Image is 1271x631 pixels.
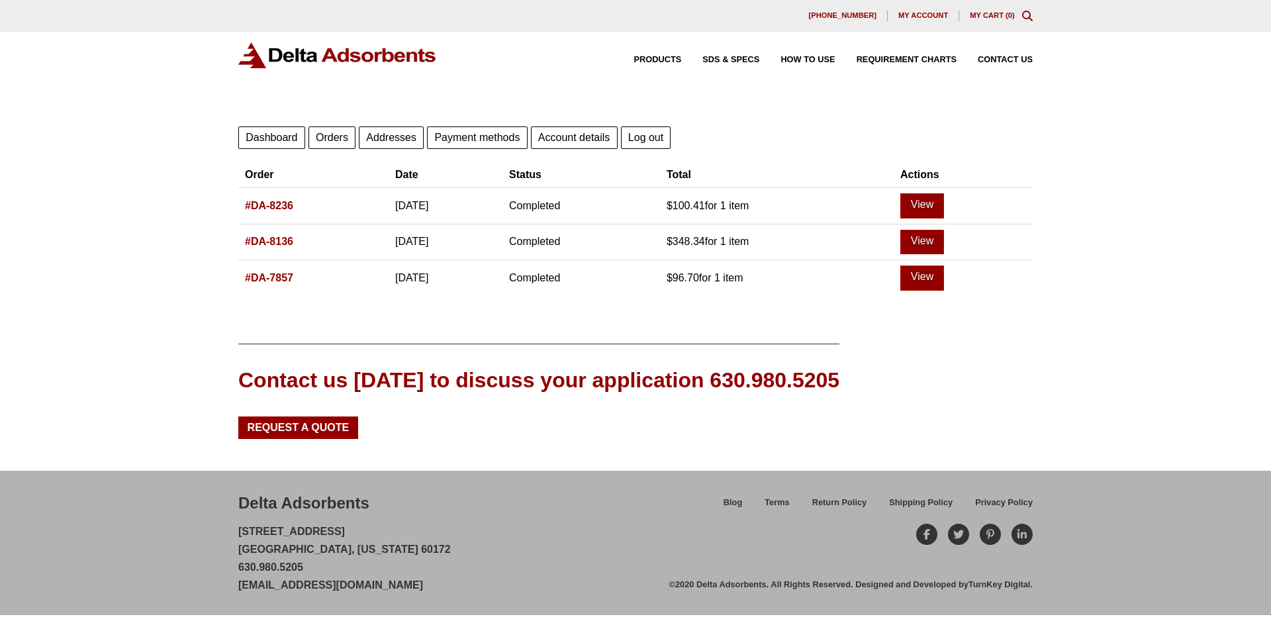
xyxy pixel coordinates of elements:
a: TurnKey Digital [968,579,1031,589]
a: Request a Quote [238,416,358,439]
td: Completed [502,188,660,224]
a: Return Policy [801,495,878,518]
span: Products [634,56,682,64]
a: Blog [712,495,753,518]
span: 100.41 [667,200,705,211]
a: Addresses [359,126,424,149]
a: My account [888,11,959,21]
span: $ [667,236,673,247]
a: Requirement Charts [835,56,957,64]
td: Completed [502,224,660,260]
span: Blog [724,499,742,507]
span: Privacy Policy [975,499,1033,507]
a: Privacy Policy [964,495,1033,518]
a: View order number DA-8136 [245,236,293,247]
td: for 1 item [660,188,894,224]
span: $ [667,272,673,283]
a: Account details [531,126,618,149]
span: Requirement Charts [857,56,957,64]
span: My account [898,12,948,19]
span: Order [245,169,274,180]
a: View order DA-8236 [900,193,944,218]
time: [DATE] [395,236,428,247]
a: Shipping Policy [878,495,964,518]
td: for 1 item [660,260,894,296]
img: Delta Adsorbents [238,42,437,68]
span: Date [395,169,418,180]
span: 96.70 [667,272,699,283]
span: Total [667,169,691,180]
time: [DATE] [395,272,428,283]
a: Terms [753,495,800,518]
a: Orders [308,126,355,149]
a: My Cart (0) [970,11,1015,19]
time: [DATE] [395,200,428,211]
a: Dashboard [238,126,305,149]
span: How to Use [780,56,835,64]
a: Log out [621,126,671,149]
a: View order DA-7857 [900,266,944,291]
div: ©2020 Delta Adsorbents. All Rights Reserved. Designed and Developed by . [669,579,1033,591]
a: Payment methods [427,126,527,149]
a: [EMAIL_ADDRESS][DOMAIN_NAME] [238,579,423,591]
span: Shipping Policy [889,499,953,507]
a: View order number DA-7857 [245,272,293,283]
div: Contact us [DATE] to discuss your application 630.980.5205 [238,365,839,395]
span: 0 [1008,11,1012,19]
span: $ [667,200,673,211]
span: Actions [900,169,939,180]
td: for 1 item [660,224,894,260]
a: [PHONE_NUMBER] [798,11,888,21]
div: Toggle Modal Content [1022,11,1033,21]
span: Return Policy [812,499,867,507]
p: [STREET_ADDRESS] [GEOGRAPHIC_DATA], [US_STATE] 60172 630.980.5205 [238,522,451,595]
nav: Account pages [238,123,1033,149]
span: [PHONE_NUMBER] [808,12,876,19]
a: Products [613,56,682,64]
span: Terms [765,499,789,507]
a: View order DA-8136 [900,230,944,255]
td: Completed [502,260,660,296]
a: How to Use [759,56,835,64]
a: View order number DA-8236 [245,200,293,211]
a: SDS & SPECS [681,56,759,64]
span: SDS & SPECS [702,56,759,64]
span: 348.34 [667,236,705,247]
a: Contact Us [957,56,1033,64]
span: Status [509,169,541,180]
span: Contact Us [978,56,1033,64]
div: Delta Adsorbents [238,492,369,514]
span: Request a Quote [248,422,350,433]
